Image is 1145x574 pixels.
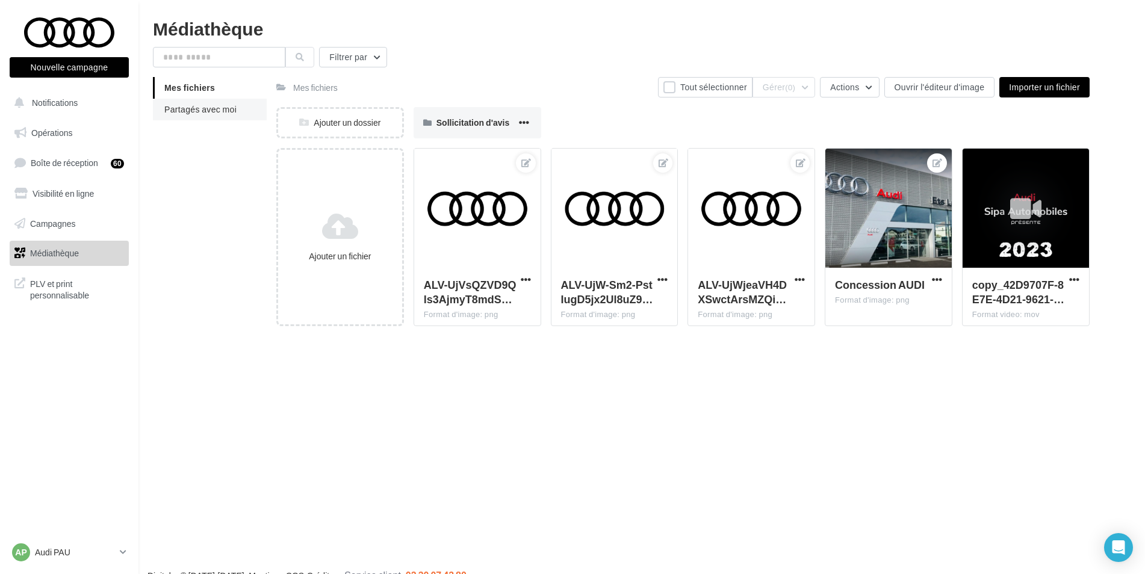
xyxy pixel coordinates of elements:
[561,278,653,306] span: ALV-UjW-Sm2-PstIugD5jx2Ul8uZ9GButL-DcbE53o3ee95dPJm66fQq
[319,47,387,67] button: Filtrer par
[561,309,668,320] div: Format d'image: png
[424,309,531,320] div: Format d'image: png
[7,181,131,206] a: Visibilité en ligne
[10,541,129,564] a: AP Audi PAU
[111,159,124,168] div: 60
[30,276,124,301] span: PLV et print personnalisable
[7,241,131,266] a: Médiathèque
[164,82,215,93] span: Mes fichiers
[785,82,795,92] span: (0)
[436,117,509,128] span: Sollicitation d'avis
[835,278,925,291] span: Concession AUDI
[999,77,1090,97] button: Importer un fichier
[10,57,129,78] button: Nouvelle campagne
[7,211,131,236] a: Campagnes
[1009,82,1080,92] span: Importer un fichier
[884,77,995,97] button: Ouvrir l'éditeur d'image
[698,309,805,320] div: Format d'image: png
[752,77,815,97] button: Gérer(0)
[164,104,237,114] span: Partagés avec moi
[35,546,115,558] p: Audi PAU
[278,117,402,129] div: Ajouter un dossier
[293,82,338,94] div: Mes fichiers
[424,278,517,306] span: ALV-UjVsQZVD9Qls3AjmyT8mdSp5fH_kucYT3AzaR5G-vBrZwGQAc7H-
[30,248,79,258] span: Médiathèque
[7,150,131,176] a: Boîte de réception60
[33,188,94,199] span: Visibilité en ligne
[15,546,26,558] span: AP
[972,278,1064,306] span: copy_42D9707F-8E7E-4D21-9621-741C006F9BC4
[658,77,752,97] button: Tout sélectionner
[1104,533,1133,562] div: Open Intercom Messenger
[153,19,1131,37] div: Médiathèque
[830,82,859,92] span: Actions
[7,271,131,306] a: PLV et print personnalisable
[972,309,1079,320] div: Format video: mov
[283,250,397,262] div: Ajouter un fichier
[32,97,78,108] span: Notifications
[820,77,879,97] button: Actions
[698,278,787,306] span: ALV-UjWjeaVH4DXSwctArsMZQidaC97KFZVqZFWN_cUSn3SmU8n8NVFH
[31,128,72,138] span: Opérations
[835,295,942,306] div: Format d'image: png
[7,120,131,146] a: Opérations
[7,90,126,116] button: Notifications
[31,158,98,168] span: Boîte de réception
[30,218,76,228] span: Campagnes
